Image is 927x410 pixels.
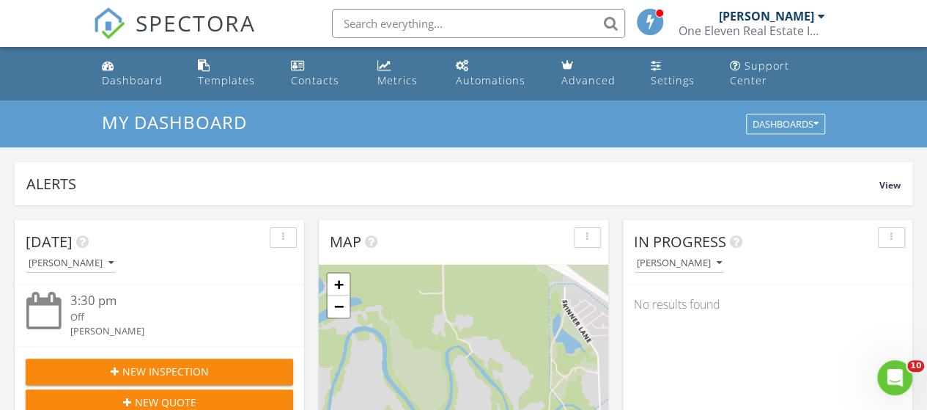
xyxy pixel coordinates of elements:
div: 3:30 pm [70,292,271,310]
span: In Progress [634,232,726,252]
iframe: Intercom live chat [877,360,912,395]
div: One Eleven Real Estate Inspections [679,23,825,38]
button: New Inspection [26,359,293,385]
button: Dashboards [746,114,825,135]
a: Contacts [285,53,359,95]
div: Support Center [730,59,789,87]
div: [PERSON_NAME] [70,324,271,338]
div: [PERSON_NAME] [29,258,114,268]
a: Zoom out [328,296,350,318]
div: No results found [623,285,912,324]
span: [DATE] [26,232,73,252]
div: Automations [456,73,525,87]
span: My Dashboard [102,110,247,134]
span: New Inspection [122,364,209,379]
a: Automations (Basic) [450,53,544,95]
span: Map [330,232,361,252]
div: Dashboard [102,73,163,87]
a: Dashboard [96,53,181,95]
span: View [879,179,901,191]
a: Templates [192,53,273,95]
a: Settings [645,53,712,95]
div: Contacts [291,73,339,87]
div: Advanced [561,73,616,87]
span: SPECTORA [136,7,256,38]
span: 10 [907,360,924,372]
div: Metrics [377,73,418,87]
button: [PERSON_NAME] [26,254,117,274]
a: Support Center [724,53,831,95]
span: New Quote [135,395,196,410]
div: Settings [651,73,695,87]
button: [PERSON_NAME] [634,254,725,274]
input: Search everything... [332,9,625,38]
a: Metrics [372,53,438,95]
div: [PERSON_NAME] [637,258,722,268]
div: Off [70,310,271,324]
div: Dashboards [753,120,819,130]
a: Advanced [555,53,633,95]
div: Templates [198,73,255,87]
img: The Best Home Inspection Software - Spectora [93,7,125,40]
a: Zoom in [328,274,350,296]
div: [PERSON_NAME] [719,9,814,23]
div: Alerts [26,174,879,194]
a: SPECTORA [93,20,256,51]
